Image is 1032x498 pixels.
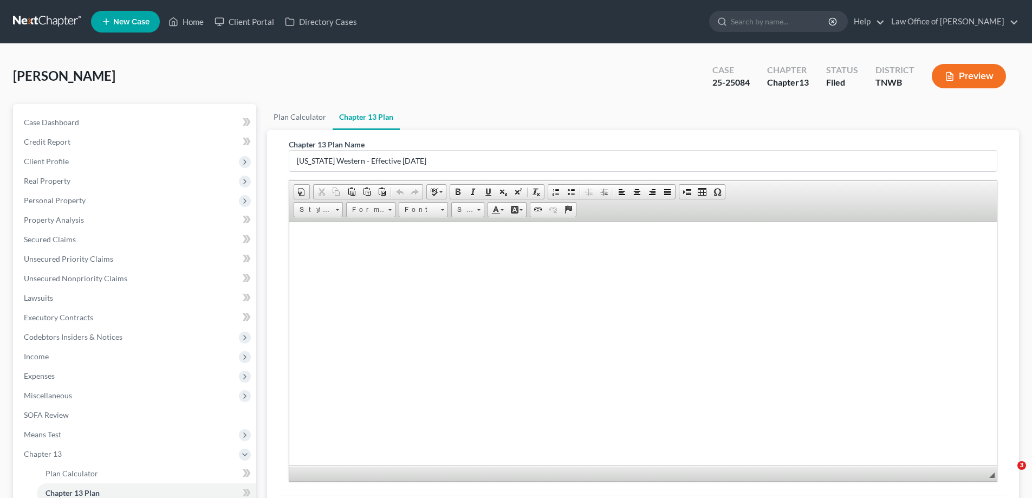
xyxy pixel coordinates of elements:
[46,488,100,497] span: Chapter 13 Plan
[712,64,750,76] div: Case
[294,185,309,199] a: Document Properties
[289,151,997,171] input: Enter name...
[695,185,710,199] a: Table
[289,222,997,465] iframe: Rich Text Editor, document-ckeditor
[731,11,830,31] input: Search by name...
[799,77,809,87] span: 13
[24,391,72,400] span: Miscellaneous
[529,185,544,199] a: Remove Format
[399,203,437,217] span: Font
[530,203,546,217] a: Link
[465,185,481,199] a: Italic
[24,313,93,322] span: Executory Contracts
[450,185,465,199] a: Bold
[24,118,79,127] span: Case Dashboard
[1017,461,1026,470] span: 3
[24,410,69,419] span: SOFA Review
[24,332,122,341] span: Codebtors Insiders & Notices
[488,203,507,217] a: Text Color
[329,185,344,199] a: Copy
[374,185,390,199] a: Paste from Word
[294,203,332,217] span: Styles
[113,18,150,26] span: New Case
[13,68,115,83] span: [PERSON_NAME]
[24,254,113,263] span: Unsecured Priority Claims
[507,203,526,217] a: Background Color
[15,210,256,230] a: Property Analysis
[563,185,579,199] a: Insert/Remove Bulleted List
[15,269,256,288] a: Unsecured Nonpriority Claims
[629,185,645,199] a: Center
[596,185,612,199] a: Increase Indent
[427,185,446,199] a: Spell Checker
[451,202,484,217] a: Size
[15,405,256,425] a: SOFA Review
[875,64,914,76] div: District
[989,473,995,478] span: Resize
[314,185,329,199] a: Cut
[24,430,61,439] span: Means Test
[392,185,407,199] a: Undo
[875,76,914,89] div: TNWB
[561,203,576,217] a: Anchor
[15,249,256,269] a: Unsecured Priority Claims
[826,64,858,76] div: Status
[645,185,660,199] a: Align Right
[24,371,55,380] span: Expenses
[15,113,256,132] a: Case Dashboard
[581,185,596,199] a: Decrease Indent
[24,449,62,458] span: Chapter 13
[359,185,374,199] a: Paste as plain text
[481,185,496,199] a: Underline
[399,202,448,217] a: Font
[24,137,70,146] span: Credit Report
[848,12,885,31] a: Help
[548,185,563,199] a: Insert/Remove Numbered List
[660,185,675,199] a: Justify
[347,203,385,217] span: Format
[15,230,256,249] a: Secured Claims
[511,185,526,199] a: Superscript
[37,464,256,483] a: Plan Calculator
[15,308,256,327] a: Executory Contracts
[496,185,511,199] a: Subscript
[24,215,84,224] span: Property Analysis
[209,12,280,31] a: Client Portal
[767,64,809,76] div: Chapter
[24,274,127,283] span: Unsecured Nonpriority Claims
[886,12,1018,31] a: Law Office of [PERSON_NAME]
[333,104,400,130] a: Chapter 13 Plan
[24,352,49,361] span: Income
[15,132,256,152] a: Credit Report
[452,203,473,217] span: Size
[614,185,629,199] a: Align Left
[294,202,343,217] a: Styles
[679,185,695,199] a: Insert Page Break for Printing
[407,185,423,199] a: Redo
[712,76,750,89] div: 25-25084
[24,157,69,166] span: Client Profile
[267,104,333,130] a: Plan Calculator
[932,64,1006,88] button: Preview
[15,288,256,308] a: Lawsuits
[163,12,209,31] a: Home
[46,469,98,478] span: Plan Calculator
[24,293,53,302] span: Lawsuits
[710,185,725,199] a: Insert Special Character
[24,176,70,185] span: Real Property
[344,185,359,199] a: Paste
[280,12,362,31] a: Directory Cases
[767,76,809,89] div: Chapter
[346,202,395,217] a: Format
[826,76,858,89] div: Filed
[24,196,86,205] span: Personal Property
[289,139,365,150] label: Chapter 13 Plan Name
[24,235,76,244] span: Secured Claims
[995,461,1021,487] iframe: Intercom live chat
[546,203,561,217] a: Unlink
